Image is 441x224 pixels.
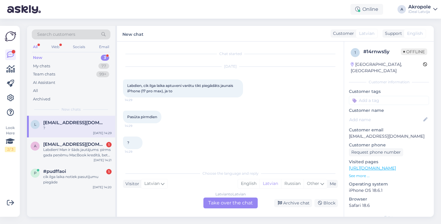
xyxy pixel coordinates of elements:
[397,5,406,14] div: A
[43,120,106,125] span: lelde.kurzemniece222@gmail.com
[37,31,75,38] span: Search customers
[43,147,112,158] div: Labdien! Man ir šāds jautājums: pirms gada peņēmu MacBook kredītā, bet vēlētos to apmainīt. Vai t...
[144,180,160,187] span: Latvian
[43,125,112,131] div: ?
[98,63,109,69] div: 77
[327,181,336,187] div: Me
[123,64,338,69] div: [DATE]
[43,142,106,147] span: a.anushika21@gmail.com
[331,30,354,37] div: Customer
[314,199,338,207] div: Block
[349,107,429,114] p: Customer name
[33,71,55,77] div: Team chats
[5,125,16,152] div: Look Here
[355,50,356,55] span: 1
[93,185,112,189] div: [DATE] 14:20
[127,115,157,119] span: Pasūta pirmdien
[123,51,338,57] div: Chat started
[401,48,427,55] span: Offline
[43,169,66,174] span: #pudffaoi
[43,174,112,185] div: cik ilga laika notiek pasutijumu piegāde
[125,149,147,154] span: 14:29
[349,165,396,171] a: [URL][DOMAIN_NAME]
[408,5,431,9] div: Akropole
[407,30,423,37] span: English
[101,55,109,61] div: 3
[351,61,423,74] div: [GEOGRAPHIC_DATA], [GEOGRAPHIC_DATA]
[127,140,129,145] span: ?
[94,158,112,162] div: [DATE] 14:21
[382,30,402,37] div: Support
[203,198,258,208] div: Take over the chat
[359,30,374,37] span: Latvian
[123,171,338,176] div: Choose the language and reply
[349,181,429,187] p: Operating system
[349,159,429,165] p: Visited pages
[349,142,429,148] p: Customer phone
[5,31,16,42] img: Askly Logo
[61,107,81,112] span: New chats
[33,63,50,69] div: My chats
[122,29,143,38] label: New chat
[33,80,55,86] div: AI Assistant
[408,9,431,14] div: iDeal Latvija
[349,202,429,209] p: Safari 18.6
[93,131,112,135] div: [DATE] 14:29
[408,5,437,14] a: AkropoleiDeal Latvija
[349,196,429,202] p: Browser
[106,142,112,147] div: 1
[32,43,39,51] div: All
[5,147,16,152] div: 2 / 3
[349,215,429,220] div: Extra
[33,96,50,102] div: Archived
[33,55,42,61] div: New
[363,48,401,55] div: # 14rnws5y
[350,4,383,15] div: Online
[349,187,429,194] p: iPhone OS 18.6.1
[349,148,403,156] div: Request phone number
[50,43,61,51] div: Web
[127,83,234,93] span: Labdien, cik ilga laika aptuveni varētu tikt piegādāts jaunais iPhone (17 pro max), ja to
[125,124,147,128] span: 14:29
[34,171,37,175] span: p
[98,43,110,51] div: Email
[259,179,281,188] div: Latvian
[349,79,429,85] div: Customer information
[281,179,304,188] div: Russian
[125,98,147,102] span: 14:29
[33,88,38,94] div: All
[349,96,429,105] input: Add a tag
[349,88,429,95] p: Customer tags
[106,169,112,174] div: 1
[349,133,429,140] p: [EMAIL_ADDRESS][DOMAIN_NAME]
[34,144,37,148] span: a
[349,116,422,123] input: Add name
[215,192,246,197] div: Latvian to Latvian
[349,127,429,133] p: Customer email
[238,179,259,188] div: English
[96,71,109,77] div: 99+
[34,122,36,127] span: l
[349,173,429,179] p: See more ...
[274,199,312,207] div: Archive chat
[123,181,139,187] div: Visitor
[307,181,319,186] span: Other
[72,43,86,51] div: Socials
